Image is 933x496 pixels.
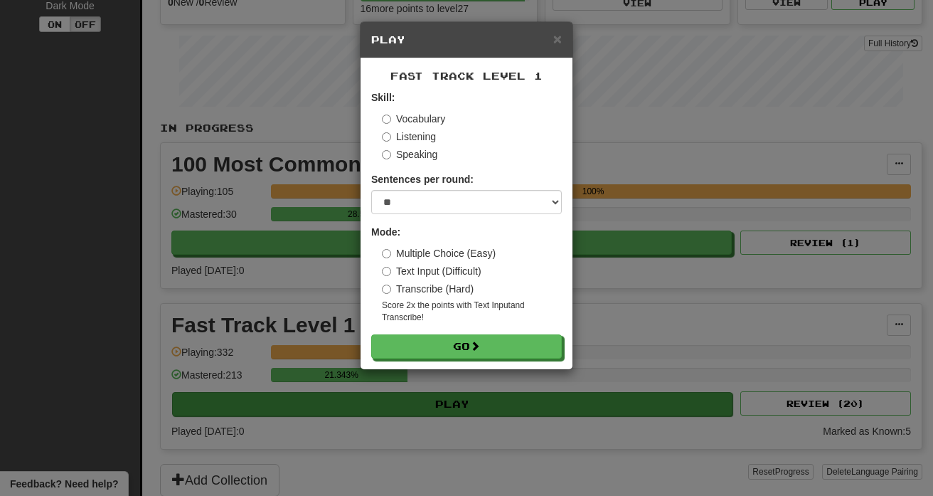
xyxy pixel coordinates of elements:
[553,31,562,46] button: Close
[382,150,391,159] input: Speaking
[382,115,391,124] input: Vocabulary
[382,147,437,162] label: Speaking
[382,246,496,260] label: Multiple Choice (Easy)
[382,282,474,296] label: Transcribe (Hard)
[382,112,445,126] label: Vocabulary
[382,264,481,278] label: Text Input (Difficult)
[382,285,391,294] input: Transcribe (Hard)
[382,300,562,324] small: Score 2x the points with Text Input and Transcribe !
[371,226,400,238] strong: Mode:
[390,70,543,82] span: Fast Track Level 1
[382,267,391,276] input: Text Input (Difficult)
[371,334,562,359] button: Go
[382,130,436,144] label: Listening
[371,92,395,103] strong: Skill:
[371,33,562,47] h5: Play
[553,31,562,47] span: ×
[371,172,474,186] label: Sentences per round:
[382,132,391,142] input: Listening
[382,249,391,258] input: Multiple Choice (Easy)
